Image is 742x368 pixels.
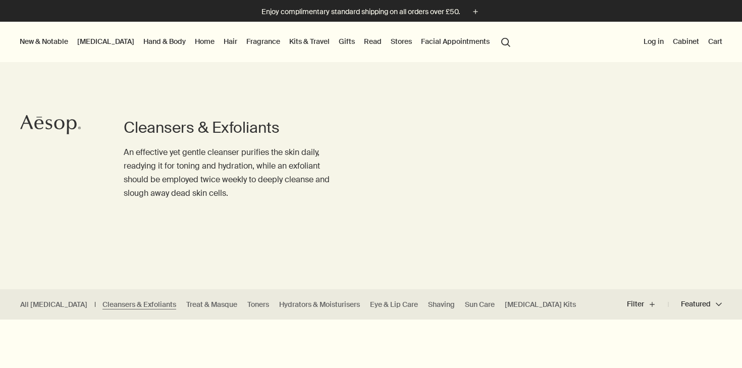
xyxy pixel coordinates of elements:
[370,300,418,309] a: Eye & Lip Care
[186,300,237,309] a: Treat & Masque
[247,300,269,309] a: Toners
[258,330,322,339] div: Beloved formulation
[506,330,552,339] div: Daily essential
[18,112,83,140] a: Aesop
[362,35,384,48] a: Read
[465,300,495,309] a: Sun Care
[505,300,576,309] a: [MEDICAL_DATA] Kits
[642,22,724,62] nav: supplementary
[261,7,460,17] p: Enjoy complimentary standard shipping on all orders over £50.
[279,300,360,309] a: Hydrators & Moisturisers
[75,35,136,48] a: [MEDICAL_DATA]
[261,6,481,18] button: Enjoy complimentary standard shipping on all orders over £50.
[20,300,87,309] a: All [MEDICAL_DATA]
[193,35,217,48] a: Home
[428,300,455,309] a: Shaving
[642,35,666,48] button: Log in
[244,35,282,48] a: Fragrance
[419,35,492,48] a: Facial Appointments
[141,35,188,48] a: Hand & Body
[222,35,239,48] a: Hair
[470,326,488,344] button: Save to cabinet
[20,115,81,135] svg: Aesop
[124,118,331,138] h1: Cleansers & Exfoliants
[671,35,701,48] a: Cabinet
[668,292,722,317] button: Featured
[718,326,736,344] button: Save to cabinet
[102,300,176,309] a: Cleansers & Exfoliants
[389,35,414,48] button: Stores
[124,145,331,200] p: An effective yet gentle cleanser purifies the skin daily, readying it for toning and hydration, w...
[706,35,724,48] button: Cart
[287,35,332,48] a: Kits & Travel
[18,35,70,48] button: New & Notable
[337,35,357,48] a: Gifts
[497,32,515,51] button: Open search
[627,292,668,317] button: Filter
[18,22,515,62] nav: primary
